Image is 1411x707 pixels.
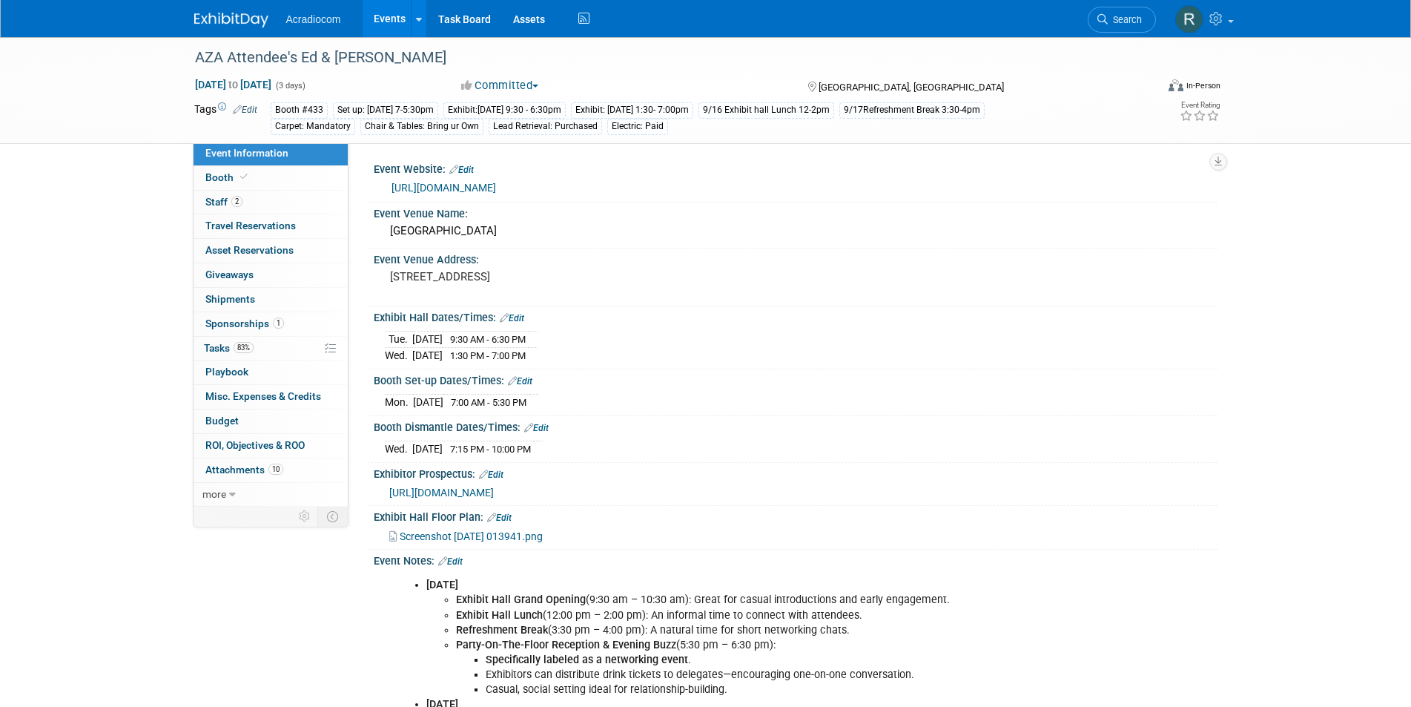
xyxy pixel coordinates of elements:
[456,639,676,651] b: Party-On-The-Floor Reception & Evening Buzz
[202,488,226,500] span: more
[233,105,257,115] a: Edit
[194,13,268,27] img: ExhibitDay
[412,348,443,364] td: [DATE]
[205,439,305,451] span: ROI, Objectives & ROO
[456,623,1045,638] li: (3:30 pm – 4:00 pm): A natural time for short networking chats.
[456,609,543,622] b: Exhibit Hall Lunch
[456,608,1045,623] li: (12:00 pm – 2:00 pm): An informal time to connect with attendees.
[268,464,283,475] span: 10
[205,390,321,402] span: Misc. Expenses & Credits
[205,464,283,476] span: Attachments
[374,158,1217,177] div: Event Website:
[205,318,284,329] span: Sponsorships
[389,487,494,499] a: [URL][DOMAIN_NAME]
[194,288,348,312] a: Shipments
[374,550,1217,569] div: Event Notes:
[400,530,543,542] span: Screenshot [DATE] 013941.png
[1186,80,1220,91] div: In-Person
[226,79,240,91] span: to
[194,434,348,458] a: ROI, Objectives & ROO
[194,337,348,361] a: Tasks83%
[374,203,1217,221] div: Event Venue Name:
[194,142,348,165] a: Event Information
[194,191,348,214] a: Staff2
[479,470,503,480] a: Edit
[374,249,1217,267] div: Event Venue Address:
[194,410,348,433] a: Budget
[385,332,412,348] td: Tue.
[194,361,348,384] a: Playbook
[271,119,355,134] div: Carpet: Mandatory
[571,102,693,118] div: Exhibit: [DATE] 1:30- 7:00pm
[819,82,1004,93] span: [GEOGRAPHIC_DATA], [GEOGRAPHIC_DATA]
[1180,102,1220,109] div: Event Rating
[205,269,254,280] span: Giveaways
[524,423,549,433] a: Edit
[194,102,257,135] td: Tags
[205,171,251,183] span: Booth
[292,507,318,526] td: Personalize Event Tab Strip
[456,593,1045,608] li: (9:30 am – 10:30 am): Great for casual introductions and early engagement.
[389,530,543,542] a: Screenshot [DATE] 013941.png
[205,244,294,256] span: Asset Reservations
[426,579,458,591] b: [DATE]
[205,147,288,159] span: Event Information
[194,385,348,409] a: Misc. Expenses & Credits
[194,214,348,238] a: Travel Reservations
[271,102,328,118] div: Booth #433
[194,312,348,336] a: Sponsorships1
[450,350,526,361] span: 1:30 PM - 7:00 PM
[1088,7,1156,33] a: Search
[360,119,483,134] div: Chair & Tables: Bring ur Own
[317,507,348,526] td: Toggle Event Tabs
[333,102,438,118] div: Set up: [DATE] 7-5:30pm
[486,653,1045,668] li: .
[486,683,1045,697] li: Casual, social setting ideal for relationship-building.
[451,397,526,408] span: 7:00 AM - 5:30 PM
[374,369,1217,389] div: Booth Set-up Dates/Times:
[391,182,496,194] a: [URL][DOMAIN_NAME]
[449,165,474,175] a: Edit
[413,395,443,410] td: [DATE]
[374,463,1217,482] div: Exhibitor Prospectus:
[390,270,709,283] pre: [STREET_ADDRESS]
[486,654,688,666] b: Specifically labeled as a networking event
[839,102,985,118] div: 9/17Refreshment Break 3:30-4pm
[489,119,602,134] div: Lead Retrieval: Purchased
[698,102,834,118] div: 9/16 Exhibit hall Lunch 12-2pm
[273,318,284,329] span: 1
[234,342,254,353] span: 83%
[194,239,348,263] a: Asset Reservations
[190,45,1134,71] div: AZA Attendee's Ed & [PERSON_NAME]
[500,313,524,323] a: Edit
[205,196,242,208] span: Staff
[194,78,272,91] span: [DATE] [DATE]
[194,458,348,482] a: Attachments10
[456,638,1045,697] li: (5:30 pm – 6:30 pm):
[1068,77,1221,99] div: Event Format
[385,348,412,364] td: Wed.
[374,306,1217,326] div: Exhibit Hall Dates/Times:
[194,263,348,287] a: Giveaways
[487,513,512,523] a: Edit
[1169,79,1183,91] img: Format-Inperson.png
[205,366,248,378] span: Playbook
[240,173,248,181] i: Booth reservation complete
[204,342,254,354] span: Tasks
[1108,14,1142,25] span: Search
[450,334,526,345] span: 9:30 AM - 6:30 PM
[385,220,1206,243] div: [GEOGRAPHIC_DATA]
[205,220,296,231] span: Travel Reservations
[374,416,1217,435] div: Booth Dismantle Dates/Times:
[231,196,242,207] span: 2
[194,483,348,507] a: more
[450,444,531,455] span: 7:15 PM - 10:00 PM
[456,624,548,637] b: Refreshment Break
[274,81,305,91] span: (3 days)
[385,441,412,457] td: Wed.
[385,395,413,410] td: Mon.
[438,556,463,567] a: Edit
[1175,5,1203,33] img: Ronald Tralle
[486,668,1045,683] li: Exhibitors can distribute drink tickets to delegates—encouraging one-on-one conversation.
